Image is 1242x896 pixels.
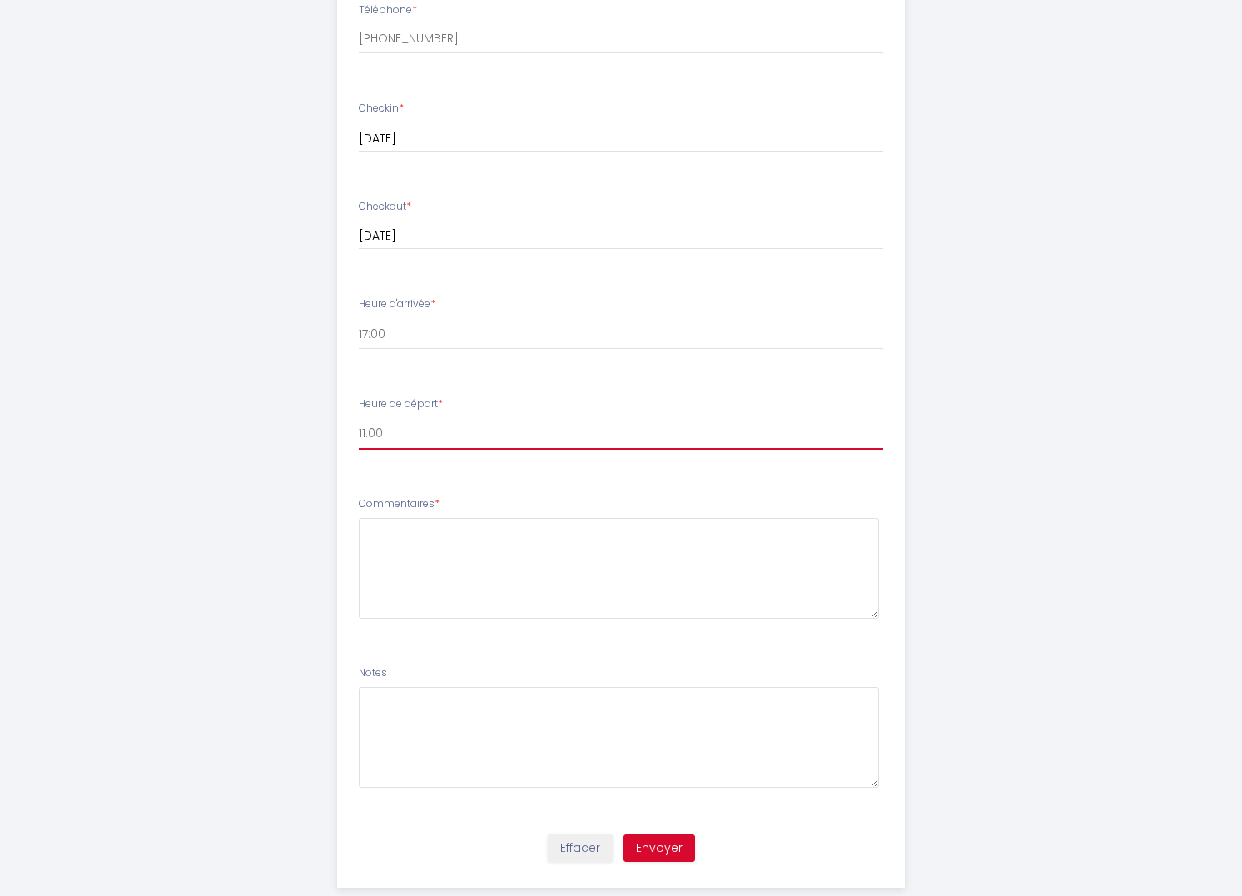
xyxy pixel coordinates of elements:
[359,101,404,117] label: Checkin
[359,396,443,412] label: Heure de départ
[359,496,440,512] label: Commentaires
[359,199,411,215] label: Checkout
[548,834,613,863] button: Effacer
[359,2,417,18] label: Téléphone
[623,834,695,863] button: Envoyer
[359,665,387,681] label: Notes
[359,296,435,312] label: Heure d'arrivée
